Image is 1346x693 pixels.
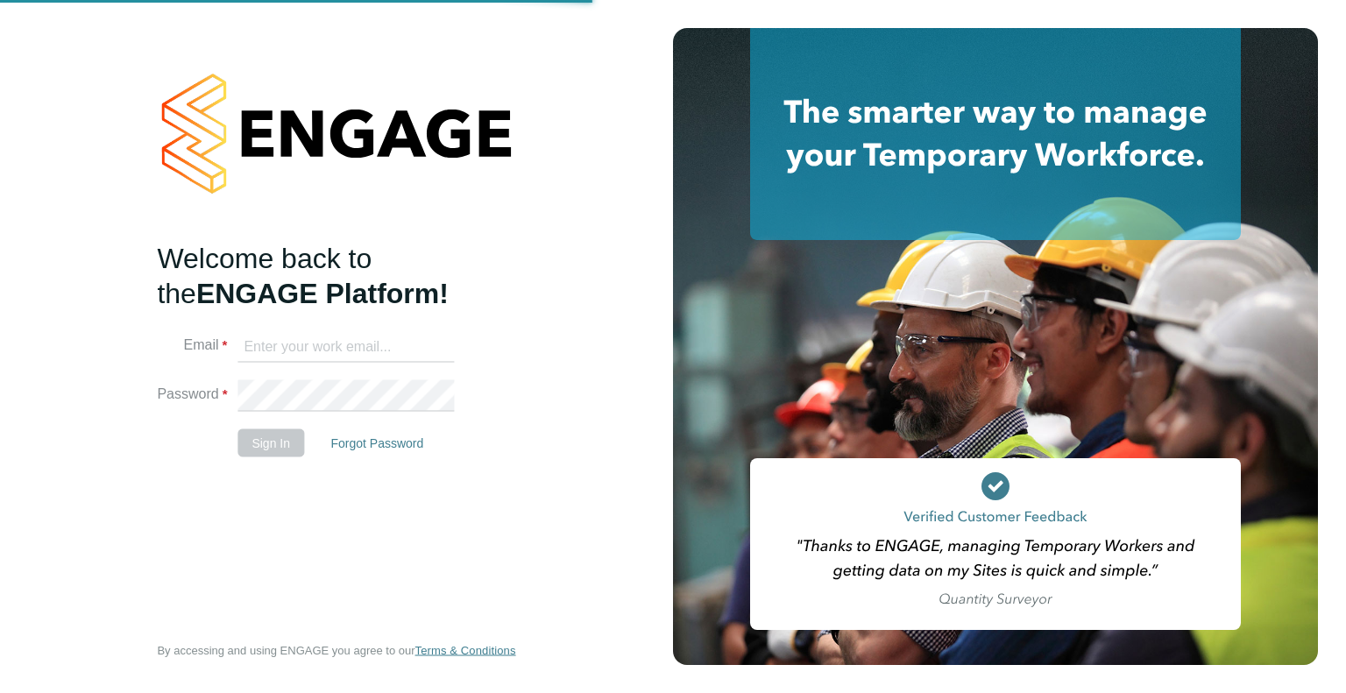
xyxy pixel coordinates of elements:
[415,644,516,658] a: Terms & Conditions
[237,429,304,457] button: Sign In
[157,385,227,403] label: Password
[157,240,499,310] h2: ENGAGE Platform!
[157,336,227,354] label: Email
[415,644,516,657] span: Terms & Conditions
[157,644,515,657] span: By accessing and using ENGAGE you agree to our
[157,242,372,308] span: Welcome back to the
[316,429,437,457] button: Forgot Password
[237,331,454,363] input: Enter your work email...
